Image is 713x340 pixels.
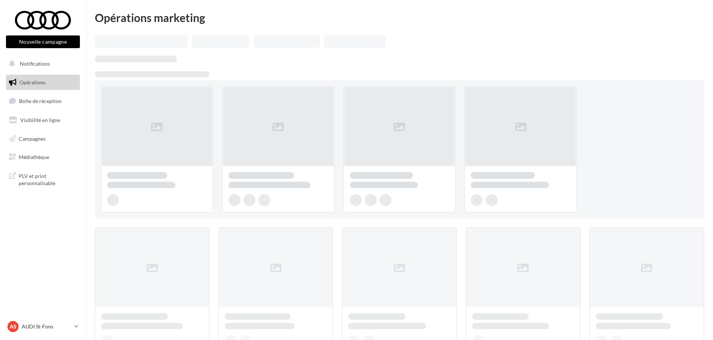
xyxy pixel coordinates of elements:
[10,323,16,330] span: AS
[20,60,50,67] span: Notifications
[4,93,81,109] a: Boîte de réception
[95,12,704,23] div: Opérations marketing
[4,168,81,190] a: PLV et print personnalisable
[19,171,77,187] span: PLV et print personnalisable
[4,56,78,72] button: Notifications
[19,135,46,141] span: Campagnes
[4,131,81,147] a: Campagnes
[19,98,62,104] span: Boîte de réception
[4,112,81,128] a: Visibilité en ligne
[20,117,60,123] span: Visibilité en ligne
[19,154,49,160] span: Médiathèque
[19,79,46,85] span: Opérations
[6,319,80,334] a: AS AUDI St-Fons
[6,35,80,48] button: Nouvelle campagne
[22,323,71,330] p: AUDI St-Fons
[4,75,81,90] a: Opérations
[4,149,81,165] a: Médiathèque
